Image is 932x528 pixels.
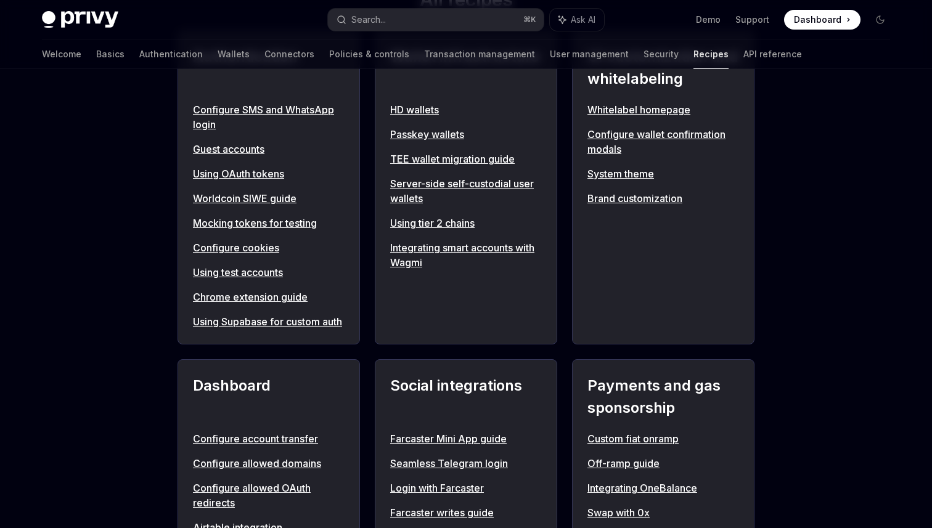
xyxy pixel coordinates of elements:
[587,456,739,471] a: Off-ramp guide
[424,39,535,69] a: Transaction management
[193,102,345,132] a: Configure SMS and WhatsApp login
[390,431,542,446] a: Farcaster Mini App guide
[735,14,769,26] a: Support
[696,14,721,26] a: Demo
[193,166,345,181] a: Using OAuth tokens
[351,12,386,27] div: Search...
[193,314,345,329] a: Using Supabase for custom auth
[794,14,841,26] span: Dashboard
[550,9,604,31] button: Ask AI
[193,431,345,446] a: Configure account transfer
[587,166,739,181] a: System theme
[587,375,739,419] h2: Payments and gas sponsorship
[193,142,345,156] a: Guest accounts
[390,102,542,117] a: HD wallets
[693,39,729,69] a: Recipes
[193,240,345,255] a: Configure cookies
[193,481,345,510] a: Configure allowed OAuth redirects
[390,505,542,520] a: Farcaster writes guide
[550,39,629,69] a: User management
[587,102,739,117] a: Whitelabel homepage
[193,456,345,471] a: Configure allowed domains
[42,39,81,69] a: Welcome
[139,39,203,69] a: Authentication
[264,39,314,69] a: Connectors
[390,240,542,270] a: Integrating smart accounts with Wagmi
[390,176,542,206] a: Server-side self-custodial user wallets
[328,9,544,31] button: Search...⌘K
[870,10,890,30] button: Toggle dark mode
[743,39,802,69] a: API reference
[587,505,739,520] a: Swap with 0x
[587,127,739,156] a: Configure wallet confirmation modals
[523,15,536,25] span: ⌘ K
[390,456,542,471] a: Seamless Telegram login
[193,290,345,304] a: Chrome extension guide
[644,39,679,69] a: Security
[390,127,542,142] a: Passkey wallets
[329,39,409,69] a: Policies & controls
[587,191,739,206] a: Brand customization
[784,10,860,30] a: Dashboard
[390,481,542,495] a: Login with Farcaster
[193,265,345,280] a: Using test accounts
[218,39,250,69] a: Wallets
[193,216,345,230] a: Mocking tokens for testing
[587,431,739,446] a: Custom fiat onramp
[193,191,345,206] a: Worldcoin SIWE guide
[390,216,542,230] a: Using tier 2 chains
[42,11,118,28] img: dark logo
[587,481,739,495] a: Integrating OneBalance
[571,14,595,26] span: Ask AI
[193,375,345,419] h2: Dashboard
[96,39,125,69] a: Basics
[390,375,542,419] h2: Social integrations
[390,152,542,166] a: TEE wallet migration guide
